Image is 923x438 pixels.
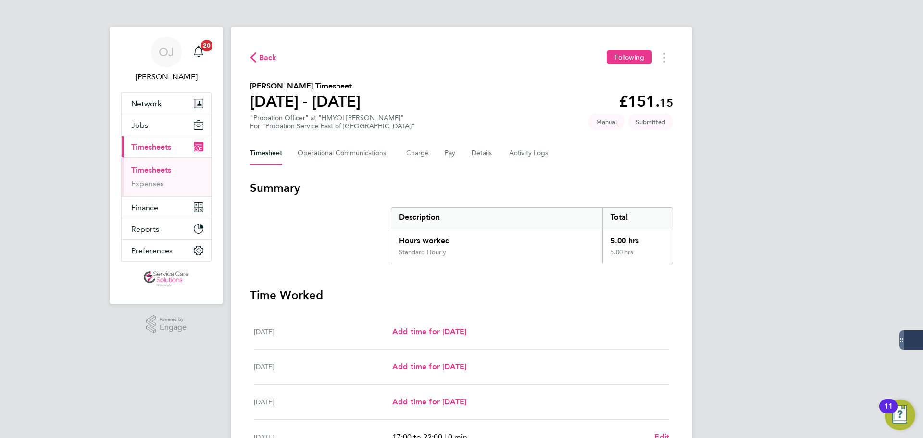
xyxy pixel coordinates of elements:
[656,50,673,65] button: Timesheets Menu
[131,99,162,108] span: Network
[445,142,456,165] button: Pay
[250,114,415,130] div: "Probation Officer" at "HMYOI [PERSON_NAME]"
[607,50,652,64] button: Following
[628,114,673,130] span: This timesheet is Submitted.
[509,142,549,165] button: Activity Logs
[122,136,211,157] button: Timesheets
[250,180,673,196] h3: Summary
[885,400,915,430] button: Open Resource Center, 11 new notifications
[254,396,392,408] div: [DATE]
[160,324,187,332] span: Engage
[122,218,211,239] button: Reports
[602,227,673,249] div: 5.00 hrs
[250,92,361,111] h1: [DATE] - [DATE]
[392,362,466,371] span: Add time for [DATE]
[250,288,673,303] h3: Time Worked
[160,315,187,324] span: Powered by
[146,315,187,334] a: Powered byEngage
[392,396,466,408] a: Add time for [DATE]
[122,93,211,114] button: Network
[588,114,624,130] span: This timesheet was manually created.
[619,92,673,111] app-decimal: £151.
[122,157,211,196] div: Timesheets
[122,240,211,261] button: Preferences
[392,361,466,373] a: Add time for [DATE]
[602,208,673,227] div: Total
[121,37,212,83] a: OJ[PERSON_NAME]
[254,326,392,338] div: [DATE]
[159,46,174,58] span: OJ
[406,142,429,165] button: Charge
[131,225,159,234] span: Reports
[254,361,392,373] div: [DATE]
[392,327,466,336] span: Add time for [DATE]
[392,397,466,406] span: Add time for [DATE]
[250,80,361,92] h2: [PERSON_NAME] Timesheet
[131,142,171,151] span: Timesheets
[391,227,602,249] div: Hours worked
[201,40,212,51] span: 20
[131,165,171,175] a: Timesheets
[391,208,602,227] div: Description
[250,122,415,130] div: For "Probation Service East of [GEOGRAPHIC_DATA]"
[399,249,446,256] div: Standard Hourly
[250,142,282,165] button: Timesheet
[391,207,673,264] div: Summary
[122,114,211,136] button: Jobs
[250,51,277,63] button: Back
[614,53,644,62] span: Following
[131,203,158,212] span: Finance
[189,37,208,67] a: 20
[298,142,391,165] button: Operational Communications
[110,27,223,304] nav: Main navigation
[131,121,148,130] span: Jobs
[122,197,211,218] button: Finance
[121,71,212,83] span: Oliver Jefferson
[144,271,189,287] img: servicecare-logo-retina.png
[131,179,164,188] a: Expenses
[602,249,673,264] div: 5.00 hrs
[472,142,494,165] button: Details
[884,406,893,419] div: 11
[131,246,173,255] span: Preferences
[660,96,673,110] span: 15
[259,52,277,63] span: Back
[121,271,212,287] a: Go to home page
[392,326,466,338] a: Add time for [DATE]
